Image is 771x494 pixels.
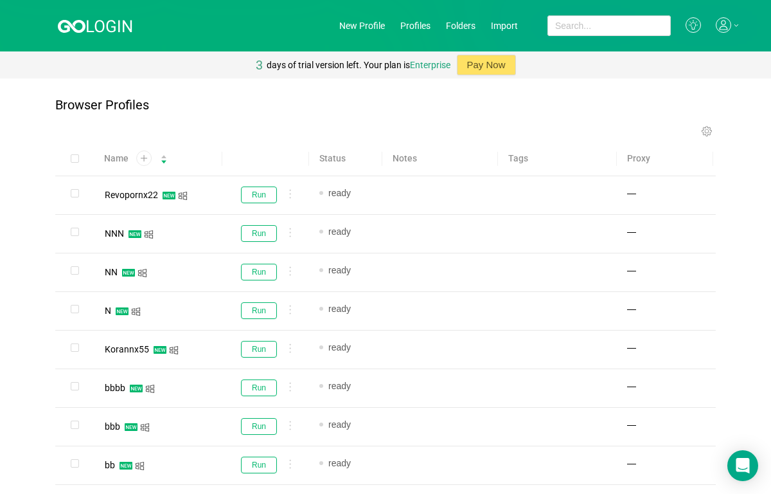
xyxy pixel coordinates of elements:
[503,307,512,316] i: icon: plus
[627,380,636,393] span: —
[137,268,147,278] i: icon: windows
[627,457,636,470] span: —
[339,21,385,31] a: New Profile
[387,346,396,355] i: icon: plus
[169,345,179,355] i: icon: windows
[627,187,636,200] span: —
[387,462,396,471] i: icon: plus
[627,341,636,354] span: —
[131,307,141,316] i: icon: windows
[105,268,118,277] div: NN
[241,457,277,473] button: Run
[104,152,128,165] span: Name
[241,187,277,203] button: Run
[161,158,168,162] i: icon: caret-down
[503,269,512,278] i: icon: plus
[267,51,450,78] div: days of trial version left. Your plan is
[387,423,396,432] i: icon: plus
[161,154,168,158] i: icon: caret-up
[627,152,650,165] span: Proxy
[178,191,188,201] i: icon: windows
[328,304,351,314] span: ready
[241,302,277,319] button: Run
[503,385,512,394] i: icon: plus
[328,381,351,391] span: ready
[241,341,277,358] button: Run
[387,230,396,239] i: icon: plus
[503,462,512,471] i: icon: plus
[140,423,150,432] i: icon: windows
[105,461,115,470] div: bb
[241,418,277,435] button: Run
[627,418,636,432] span: —
[491,21,518,31] a: Import
[457,55,516,75] button: Pay Now
[727,450,758,481] div: Open Intercom Messenger
[241,264,277,280] button: Run
[387,307,396,316] i: icon: plus
[508,152,528,165] span: Tags
[144,230,154,239] i: icon: windows
[105,190,158,199] div: Revopornx22
[241,225,277,242] button: Run
[319,152,346,165] span: Status
[547,15,671,36] input: Search...
[627,225,636,239] span: —
[627,302,636,316] span: —
[105,345,149,354] div: Korannx55
[328,226,351,237] span: ready
[400,21,430,31] a: Profiles
[105,306,111,315] div: N
[328,265,351,275] span: ready
[503,230,512,239] i: icon: plus
[241,380,277,396] button: Run
[105,383,125,392] div: bbbb
[328,458,351,468] span: ready
[135,461,145,471] i: icon: windows
[393,152,417,165] span: Notes
[387,385,396,394] i: icon: plus
[387,192,396,201] i: icon: plus
[328,342,351,352] span: ready
[256,51,263,78] div: 3
[160,153,168,162] div: Sort
[503,423,512,432] i: icon: plus
[627,264,636,277] span: —
[55,98,149,113] p: Browser Profiles
[105,229,124,238] div: NNN
[503,346,512,355] i: icon: plus
[145,384,155,394] i: icon: windows
[105,422,120,431] div: bbb
[328,188,351,198] span: ready
[328,419,351,430] span: ready
[503,192,512,201] i: icon: plus
[387,269,396,278] i: icon: plus
[446,21,475,31] a: Folders
[410,60,450,70] a: Enterprise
